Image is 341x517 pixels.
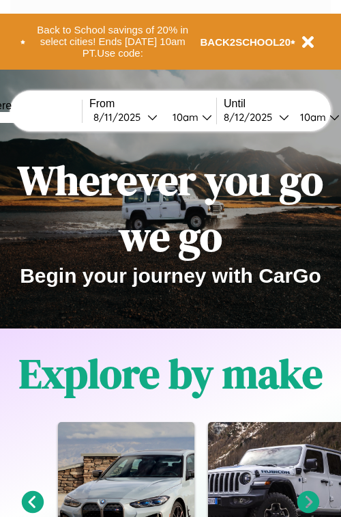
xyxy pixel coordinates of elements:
button: 10am [162,110,216,124]
div: 10am [293,111,329,124]
div: 10am [166,111,202,124]
button: Back to School savings of 20% in select cities! Ends [DATE] 10am PT.Use code: [25,20,201,63]
button: 8/11/2025 [89,110,162,124]
div: 8 / 11 / 2025 [93,111,147,124]
div: 8 / 12 / 2025 [224,111,279,124]
b: BACK2SCHOOL20 [201,36,291,48]
h1: Explore by make [19,346,323,402]
label: From [89,98,216,110]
